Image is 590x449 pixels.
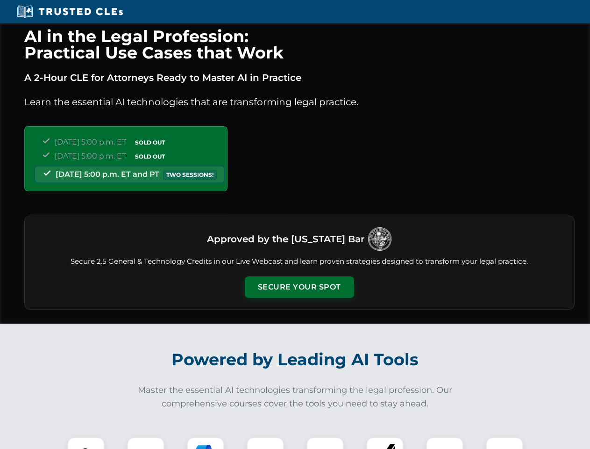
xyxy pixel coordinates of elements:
span: [DATE] 5:00 p.m. ET [55,138,126,146]
span: SOLD OUT [132,138,168,147]
span: [DATE] 5:00 p.m. ET [55,152,126,160]
span: SOLD OUT [132,152,168,161]
h2: Powered by Leading AI Tools [36,343,554,376]
p: A 2-Hour CLE for Attorneys Ready to Master AI in Practice [24,70,575,85]
p: Master the essential AI technologies transforming the legal profession. Our comprehensive courses... [132,384,459,411]
img: Logo [368,227,391,251]
button: Secure Your Spot [245,276,354,298]
img: Trusted CLEs [14,5,126,19]
h1: AI in the Legal Profession: Practical Use Cases that Work [24,28,575,61]
p: Learn the essential AI technologies that are transforming legal practice. [24,94,575,109]
h3: Approved by the [US_STATE] Bar [207,231,364,247]
p: Secure 2.5 General & Technology Credits in our Live Webcast and learn proven strategies designed ... [36,256,563,267]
